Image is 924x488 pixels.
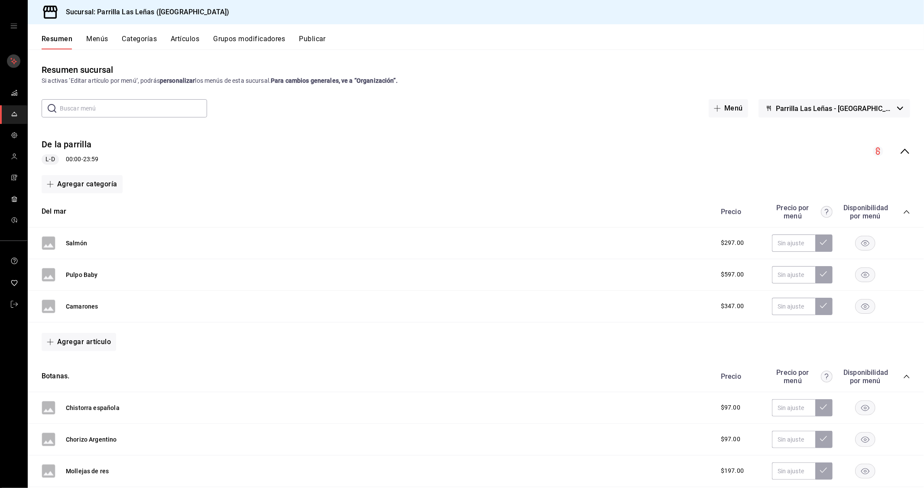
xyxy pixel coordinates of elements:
[42,371,69,381] button: Botanas.
[213,35,285,49] button: Grupos modificadores
[42,207,66,217] button: Del mar
[772,234,815,252] input: Sin ajuste
[66,302,98,311] button: Camarones
[42,138,91,151] button: De la parrilla
[66,467,109,475] button: Mollejas de res
[721,435,740,444] span: $97.00
[772,462,815,480] input: Sin ajuste
[66,403,120,412] button: Chistorra española
[10,23,17,29] button: open drawer
[66,239,87,247] button: Salmón
[42,154,98,165] div: 00:00 - 23:59
[903,208,910,215] button: collapse-category-row
[721,238,744,247] span: $297.00
[299,35,326,49] button: Publicar
[712,372,768,381] div: Precio
[42,333,116,351] button: Agregar artículo
[721,302,744,311] span: $347.00
[772,368,833,385] div: Precio por menú
[759,99,910,117] button: Parrilla Las Leñas - [GEOGRAPHIC_DATA]
[28,131,924,172] div: collapse-menu-row
[42,175,123,193] button: Agregar categoría
[772,431,815,448] input: Sin ajuste
[122,35,157,49] button: Categorías
[709,99,748,117] button: Menú
[42,155,58,164] span: L-D
[171,35,199,49] button: Artículos
[42,35,72,49] button: Resumen
[42,76,910,85] div: Si activas ‘Editar artículo por menú’, podrás los menús de esta sucursal.
[271,77,398,84] strong: Para cambios generales, ve a “Organización”.
[903,373,910,380] button: collapse-category-row
[712,208,768,216] div: Precio
[721,466,744,475] span: $197.00
[42,63,113,76] div: Resumen sucursal
[60,100,207,117] input: Buscar menú
[772,266,815,283] input: Sin ajuste
[772,298,815,315] input: Sin ajuste
[776,104,894,113] span: Parrilla Las Leñas - [GEOGRAPHIC_DATA]
[59,7,229,17] h3: Sucursal: Parrilla Las Leñas ([GEOGRAPHIC_DATA])
[42,35,924,49] div: navigation tabs
[843,368,887,385] div: Disponibilidad por menú
[721,403,740,412] span: $97.00
[721,270,744,279] span: $597.00
[66,435,117,444] button: Chorizo Argentino
[160,77,195,84] strong: personalizar
[86,35,108,49] button: Menús
[772,204,833,220] div: Precio por menú
[843,204,887,220] div: Disponibilidad por menú
[772,399,815,416] input: Sin ajuste
[66,270,98,279] button: Pulpo Baby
